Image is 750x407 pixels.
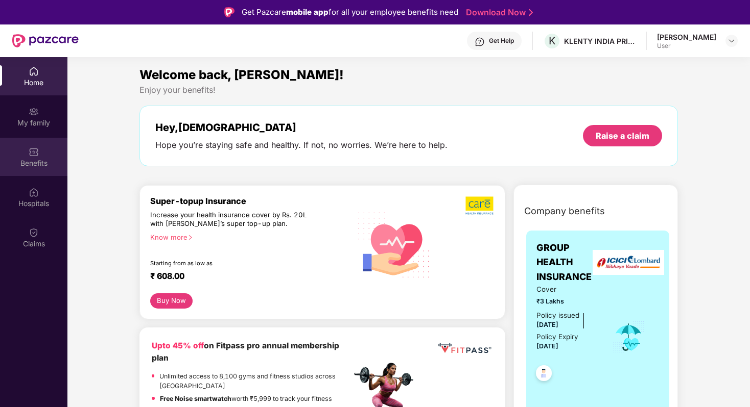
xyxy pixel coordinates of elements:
[536,241,598,284] span: GROUP HEALTH INSURANCE
[536,296,598,306] span: ₹3 Lakhs
[531,362,556,387] img: svg+xml;base64,PHN2ZyB4bWxucz0iaHR0cDovL3d3dy53My5vcmcvMjAwMC9zdmciIHdpZHRoPSI0OC45NDMiIGhlaWdodD...
[155,121,448,134] div: Hey, [DEMOGRAPHIC_DATA]
[224,7,235,17] img: Logo
[29,187,39,197] img: svg+xml;base64,PHN2ZyBpZD0iSG9zcGl0YWxzIiB4bWxucz0iaHR0cDovL3d3dy53My5vcmcvMjAwMC9zdmciIHdpZHRoPS...
[150,293,193,309] button: Buy Now
[536,332,578,342] div: Policy Expiry
[29,147,39,157] img: svg+xml;base64,PHN2ZyBpZD0iQmVuZWZpdHMiIHhtbG5zPSJodHRwOi8vd3d3LnczLm9yZy8yMDAwL3N2ZyIgd2lkdGg9Ij...
[436,340,493,358] img: fppp.png
[657,32,716,42] div: [PERSON_NAME]
[29,107,39,117] img: svg+xml;base64,PHN2ZyB3aWR0aD0iMjAiIGhlaWdodD0iMjAiIHZpZXdCb3g9IjAgMCAyMCAyMCIgZmlsbD0ibm9uZSIgeG...
[242,6,458,18] div: Get Pazcare for all your employee benefits need
[612,320,645,354] img: icon
[465,196,495,215] img: b5dec4f62d2307b9de63beb79f102df3.png
[596,130,649,141] div: Raise a claim
[160,395,231,402] strong: Free Noise smartwatch
[549,35,555,47] span: K
[564,36,636,46] div: KLENTY INDIA PRIVATE LIMITED
[466,7,530,18] a: Download Now
[593,250,664,275] img: insurerLogo
[529,7,533,18] img: Stroke
[536,321,558,328] span: [DATE]
[524,204,605,218] span: Company benefits
[152,341,339,363] b: on Fitpass pro annual membership plan
[155,140,448,150] div: Hope you’re staying safe and healthy. If not, no worries. We’re here to help.
[12,34,79,47] img: New Pazcare Logo
[29,66,39,77] img: svg+xml;base64,PHN2ZyBpZD0iSG9tZSIgeG1sbnM9Imh0dHA6Ly93d3cudzMub3JnLzIwMDAvc3ZnIiB3aWR0aD0iMjAiIG...
[139,67,344,82] span: Welcome back, [PERSON_NAME]!
[536,310,579,321] div: Policy issued
[139,85,678,95] div: Enjoy your benefits!
[150,233,345,240] div: Know more
[489,37,514,45] div: Get Help
[536,284,598,295] span: Cover
[351,200,437,288] img: svg+xml;base64,PHN2ZyB4bWxucz0iaHR0cDovL3d3dy53My5vcmcvMjAwMC9zdmciIHhtbG5zOnhsaW5rPSJodHRwOi8vd3...
[159,371,351,391] p: Unlimited access to 8,100 gyms and fitness studios across [GEOGRAPHIC_DATA]
[475,37,485,47] img: svg+xml;base64,PHN2ZyBpZD0iSGVscC0zMngzMiIgeG1sbnM9Imh0dHA6Ly93d3cudzMub3JnLzIwMDAvc3ZnIiB3aWR0aD...
[536,342,558,350] span: [DATE]
[150,211,307,228] div: Increase your health insurance cover by Rs. 20L with [PERSON_NAME]’s super top-up plan.
[150,196,351,206] div: Super-topup Insurance
[657,42,716,50] div: User
[29,227,39,238] img: svg+xml;base64,PHN2ZyBpZD0iQ2xhaW0iIHhtbG5zPSJodHRwOi8vd3d3LnczLm9yZy8yMDAwL3N2ZyIgd2lkdGg9IjIwIi...
[150,260,308,267] div: Starting from as low as
[286,7,329,17] strong: mobile app
[188,235,193,240] span: right
[150,271,341,283] div: ₹ 608.00
[152,341,204,350] b: Upto 45% off
[728,37,736,45] img: svg+xml;base64,PHN2ZyBpZD0iRHJvcGRvd24tMzJ4MzIiIHhtbG5zPSJodHRwOi8vd3d3LnczLm9yZy8yMDAwL3N2ZyIgd2...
